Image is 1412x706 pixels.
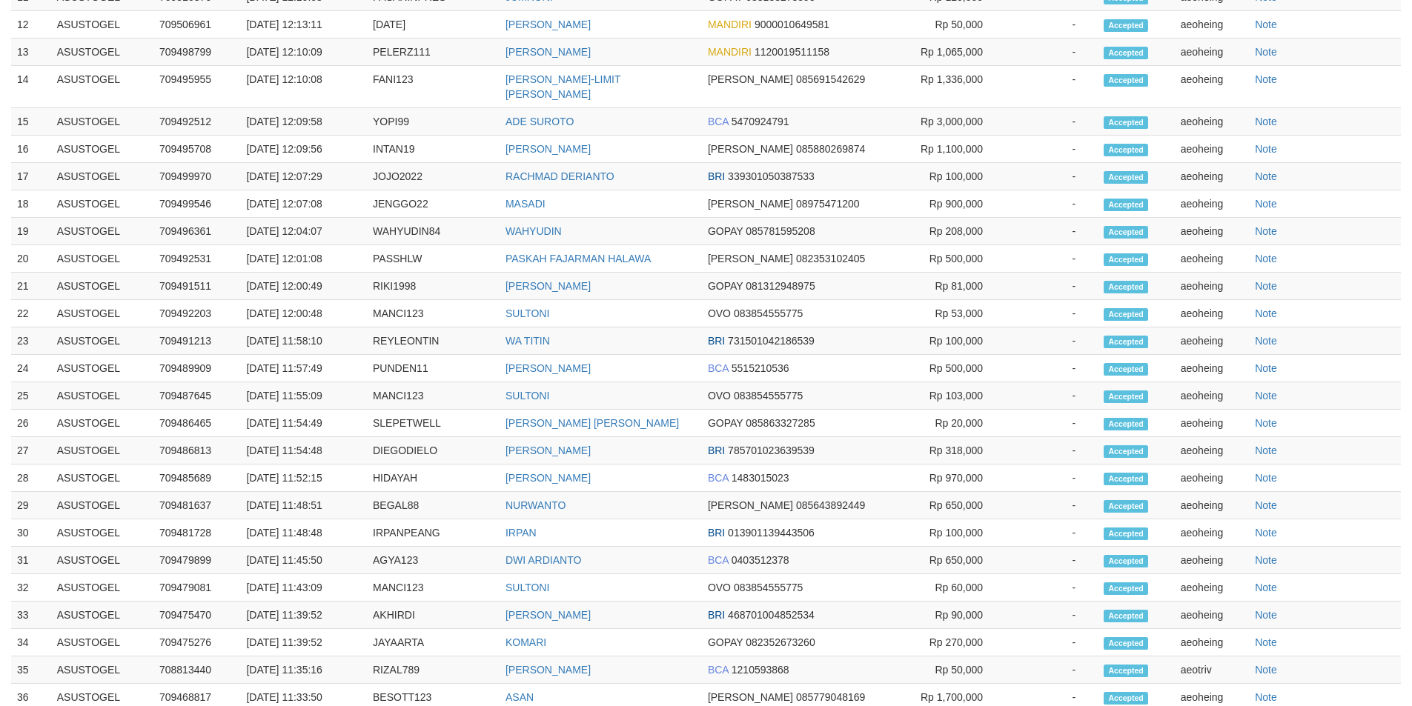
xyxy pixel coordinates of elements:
span: 785701023639539 [728,444,815,456]
span: Accepted [1104,199,1148,211]
td: ASUSTOGEL [51,218,153,245]
td: Rp 1,100,000 [896,136,1005,163]
span: BCA [708,362,729,374]
td: 709492203 [153,300,240,327]
a: Note [1255,444,1277,456]
td: [DATE] 12:10:09 [240,39,367,66]
td: aeoheing [1175,300,1249,327]
td: - [1005,108,1098,136]
td: 709491511 [153,273,240,300]
span: 082353102405 [796,253,865,264]
span: 0403512378 [732,554,789,566]
td: - [1005,327,1098,355]
td: aeoheing [1175,245,1249,273]
span: Accepted [1104,390,1148,403]
span: 731501042186539 [728,335,815,347]
td: 27 [11,437,51,464]
a: PASKAH FAJARMAN HALAWA [506,253,651,264]
td: ASUSTOGEL [51,163,153,190]
td: aeoheing [1175,492,1249,519]
a: SULTONI [506,390,549,402]
td: REYLEONTIN [367,327,500,355]
a: [PERSON_NAME] [506,362,591,374]
td: 20 [11,245,51,273]
td: - [1005,464,1098,492]
span: Accepted [1104,473,1148,485]
span: OVO [708,582,731,593]
a: Note [1255,691,1277,703]
a: Note [1255,143,1277,155]
td: Rp 3,000,000 [896,108,1005,136]
td: 30 [11,519,51,547]
td: 12 [11,11,51,39]
td: 28 [11,464,51,492]
span: 9000010649581 [755,19,829,30]
td: 709492531 [153,245,240,273]
td: INTAN19 [367,136,500,163]
span: BRI [708,335,725,347]
span: 08975471200 [796,198,860,210]
a: WA TITIN [506,335,550,347]
span: 1120019511158 [755,46,829,58]
td: MANCI123 [367,382,500,410]
td: IRPANPEANG [367,519,500,547]
td: - [1005,355,1098,382]
td: ASUSTOGEL [51,11,153,39]
td: 709499970 [153,163,240,190]
a: Note [1255,170,1277,182]
a: Note [1255,73,1277,85]
td: Rp 208,000 [896,218,1005,245]
a: ASAN [506,691,534,703]
td: [DATE] 12:04:07 [240,218,367,245]
td: [DATE] 11:39:52 [240,602,367,629]
td: 709487645 [153,382,240,410]
span: 339301050387533 [728,170,815,182]
span: Accepted [1104,116,1148,129]
td: ASUSTOGEL [51,382,153,410]
td: ASUSTOGEL [51,437,153,464]
td: - [1005,163,1098,190]
td: ASUSTOGEL [51,602,153,629]
td: aeoheing [1175,108,1249,136]
td: - [1005,382,1098,410]
td: ASUSTOGEL [51,39,153,66]
td: aeoheing [1175,163,1249,190]
td: 34 [11,629,51,656]
td: 31 [11,547,51,574]
span: BRI [708,609,725,621]
span: Accepted [1104,144,1148,156]
td: [DATE] 12:00:48 [240,300,367,327]
td: aeoheing [1175,382,1249,410]
td: aeoheing [1175,273,1249,300]
td: HIDAYAH [367,464,500,492]
td: 709491213 [153,327,240,355]
span: 1483015023 [732,472,789,484]
td: DIEGODIELO [367,437,500,464]
span: BRI [708,170,725,182]
td: 709495708 [153,136,240,163]
a: ADE SUROTO [506,116,574,127]
td: [DATE] 11:39:52 [240,629,367,656]
td: Rp 20,000 [896,410,1005,437]
td: aeoheing [1175,190,1249,218]
td: 24 [11,355,51,382]
td: 709479081 [153,574,240,602]
td: [DATE] 11:55:09 [240,382,367,410]
span: MANDIRI [708,19,752,30]
td: 709486813 [153,437,240,464]
td: aeoheing [1175,410,1249,437]
span: MANDIRI [708,46,752,58]
td: [DATE] [367,11,500,39]
td: Rp 81,000 [896,273,1005,300]
td: ASUSTOGEL [51,327,153,355]
td: 32 [11,574,51,602]
td: [DATE] 12:10:08 [240,66,367,108]
a: [PERSON_NAME] [506,472,591,484]
td: 13 [11,39,51,66]
span: OVO [708,390,731,402]
td: AGYA123 [367,547,500,574]
td: Rp 90,000 [896,602,1005,629]
td: 23 [11,327,51,355]
span: Accepted [1104,171,1148,184]
td: - [1005,602,1098,629]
